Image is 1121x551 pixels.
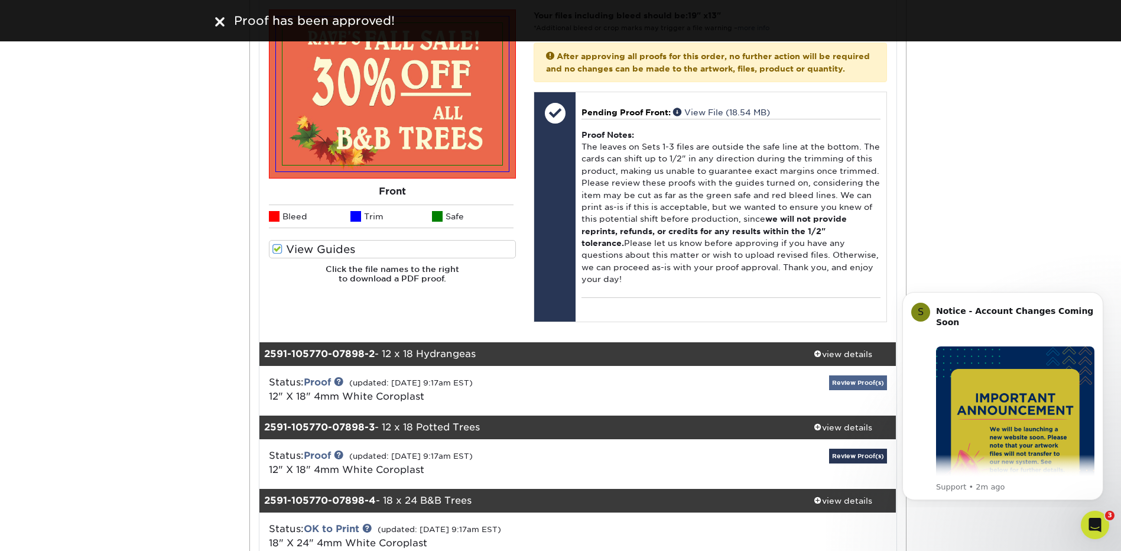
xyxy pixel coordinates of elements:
li: Safe [432,205,514,228]
img: close [215,17,225,27]
small: (updated: [DATE] 9:17am EST) [349,378,473,387]
a: 12" X 18" 4mm White Coroplast [269,391,424,402]
div: - 12 x 18 Hydrangeas [259,342,790,366]
a: Proof [304,450,331,461]
a: View File (18.54 MB) [673,108,770,117]
li: Trim [350,205,432,228]
a: Proof [304,377,331,388]
strong: 2591-105770-07898-3 [264,422,375,433]
div: - 18 x 24 B&B Trees [259,489,790,513]
a: view details [790,342,896,366]
strong: After approving all proofs for this order, no further action will be required and no changes can ... [546,51,870,73]
div: The leaves on Sets 1-3 files are outside the safe line at the bottom. The cards can shift up to 1... [581,119,880,297]
div: Status: [260,449,684,477]
a: 18" X 24" 4mm White Coroplast [269,537,427,549]
li: Bleed [269,205,350,228]
label: View Guides [269,240,516,258]
span: Proof has been approved! [234,14,395,28]
div: Front [269,179,516,205]
iframe: Intercom notifications message [885,281,1121,507]
strong: Proof Notes: [581,130,634,140]
iframe: Intercom live chat [1081,511,1109,539]
div: Status: [260,375,684,404]
a: OK to Print [304,523,359,534]
a: Review Proof(s) [829,449,887,464]
small: (updated: [DATE] 9:17am EST) [349,452,473,461]
h6: Click the file names to the right to download a PDF proof. [269,264,516,293]
a: Review Proof(s) [829,375,887,390]
div: view details [790,348,896,360]
a: 12" X 18" 4mm White Coroplast [269,464,424,475]
div: view details [790,495,896,507]
a: view details [790,416,896,439]
strong: 2591-105770-07898-2 [264,348,375,359]
iframe: Google Customer Reviews [3,515,100,547]
div: - 12 x 18 Potted Trees [259,416,790,439]
div: view details [790,422,896,433]
small: (updated: [DATE] 9:17am EST) [378,525,501,534]
span: 3 [1105,511,1114,520]
div: Status: [260,522,684,550]
span: Pending Proof Front: [581,108,671,117]
b: we will not provide reprints, refunds, or credits for any results within the 1/2" tolerance. [581,214,847,248]
strong: 2591-105770-07898-4 [264,495,376,506]
a: view details [790,489,896,513]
